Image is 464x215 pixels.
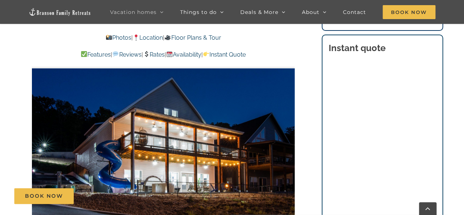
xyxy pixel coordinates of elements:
span: Book Now [383,5,435,19]
span: Things to do [180,10,217,15]
p: | | | | [32,50,295,60]
img: 📸 [106,35,112,40]
img: 💲 [143,51,149,57]
img: 📍 [133,35,139,40]
a: Reviews [112,51,141,58]
a: Features [81,51,111,58]
img: 🎥 [165,35,171,40]
a: Rates [143,51,165,58]
a: Floor Plans & Tour [164,34,221,41]
img: ✅ [81,51,87,57]
a: Availability [166,51,201,58]
strong: Instant quote [329,43,386,53]
span: Contact [343,10,366,15]
a: Location [133,34,163,41]
a: Instant Quote [203,51,246,58]
p: | | [32,33,295,43]
span: Vacation homes [110,10,157,15]
span: About [302,10,319,15]
a: Photos [106,34,131,41]
img: 💬 [113,51,118,57]
a: Book Now [14,188,74,204]
img: 👉 [203,51,209,57]
img: 📆 [167,51,172,57]
span: Deals & More [240,10,278,15]
img: Branson Family Retreats Logo [29,8,91,16]
span: Book Now [25,193,63,199]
